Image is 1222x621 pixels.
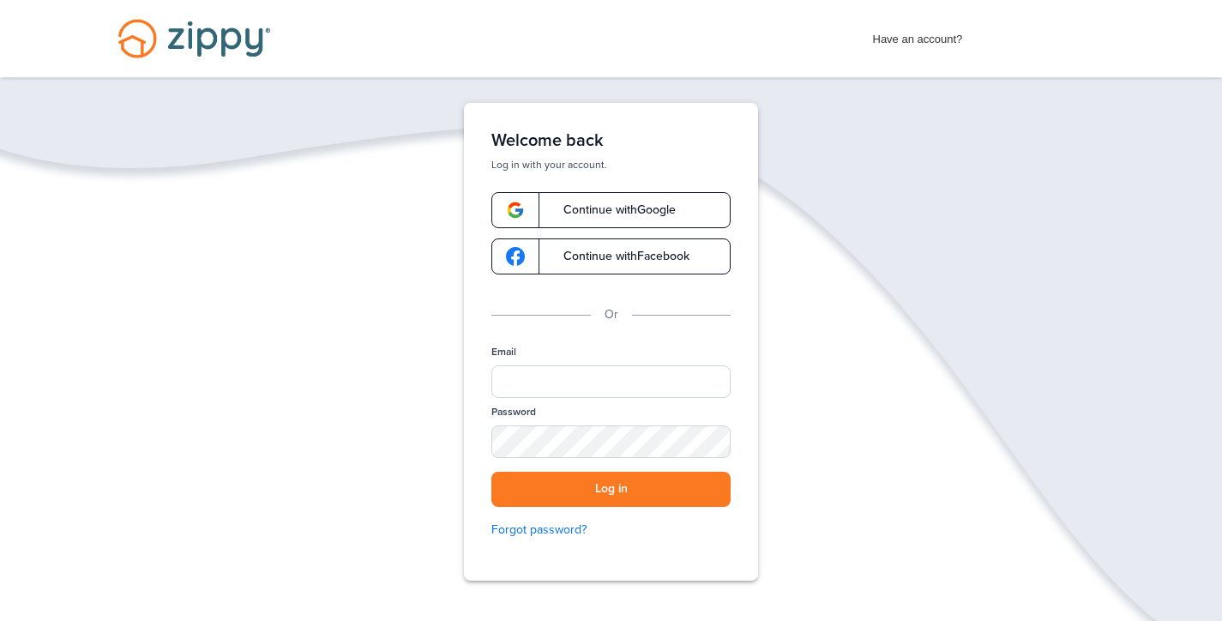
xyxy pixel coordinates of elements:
input: Email [491,365,731,398]
h1: Welcome back [491,130,731,151]
button: Log in [491,472,731,507]
img: google-logo [506,201,525,220]
p: Or [605,305,618,324]
label: Password [491,405,536,419]
input: Password [491,425,731,458]
a: Forgot password? [491,521,731,540]
span: Continue with Facebook [546,250,689,262]
img: google-logo [506,247,525,266]
p: Log in with your account. [491,158,731,172]
span: Continue with Google [546,204,676,216]
a: google-logoContinue withFacebook [491,238,731,274]
a: google-logoContinue withGoogle [491,192,731,228]
label: Email [491,345,516,359]
span: Have an account? [873,21,963,49]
